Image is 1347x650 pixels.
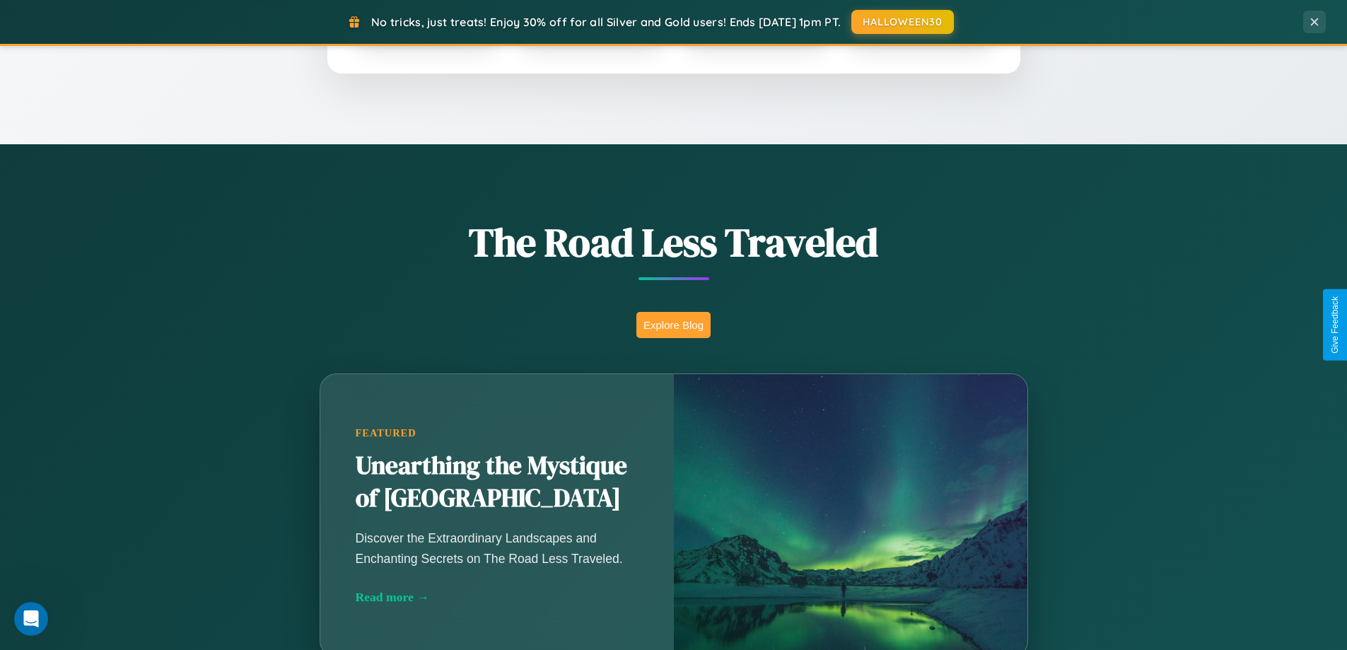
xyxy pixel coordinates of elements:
div: Give Feedback [1330,296,1340,354]
h2: Unearthing the Mystique of [GEOGRAPHIC_DATA] [356,450,638,515]
span: No tricks, just treats! Enjoy 30% off for all Silver and Gold users! Ends [DATE] 1pm PT. [371,15,841,29]
button: HALLOWEEN30 [851,10,954,34]
iframe: Intercom live chat [14,602,48,636]
h1: The Road Less Traveled [250,215,1098,269]
div: Read more → [356,590,638,605]
p: Discover the Extraordinary Landscapes and Enchanting Secrets on The Road Less Traveled. [356,528,638,568]
div: Featured [356,427,638,439]
button: Explore Blog [636,312,711,338]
